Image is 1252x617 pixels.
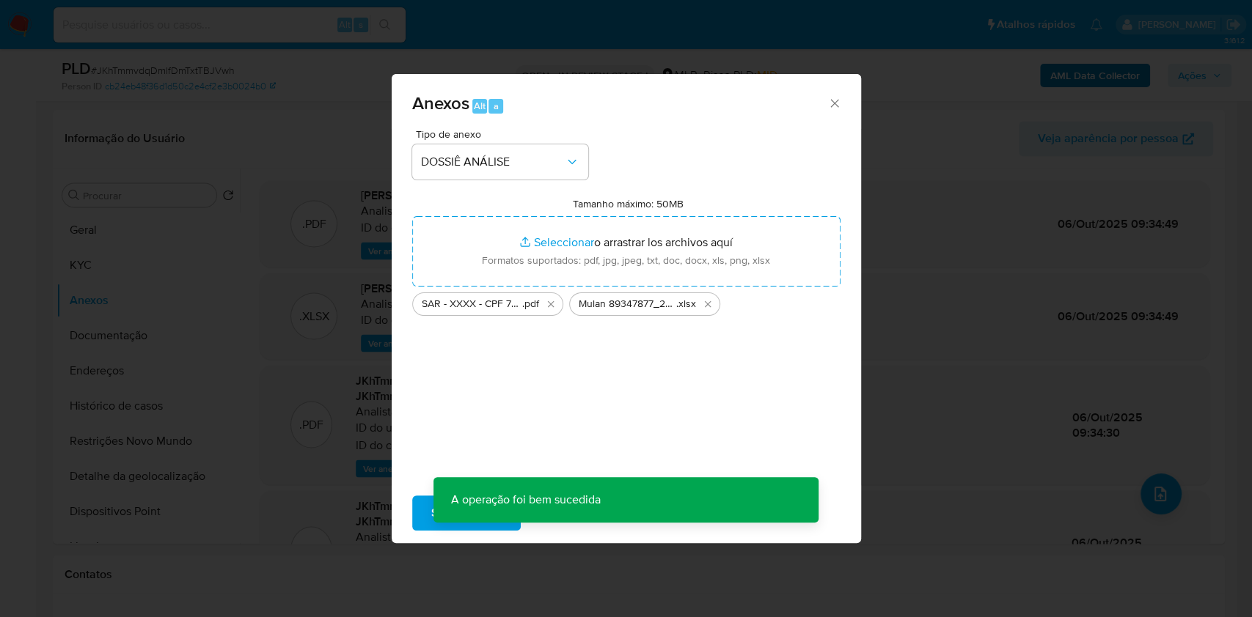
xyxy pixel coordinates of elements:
[676,297,696,311] span: .xlsx
[494,99,499,113] span: a
[699,295,717,313] button: Eliminar Mulan 89347877_2025_10_06_08_03_08.xlsx
[546,497,593,529] span: Cancelar
[416,129,592,139] span: Tipo de anexo
[431,497,502,529] span: Subir arquivo
[412,90,469,116] span: Anexos
[522,297,539,311] span: .pdf
[433,477,618,522] p: A operação foi bem sucedida
[412,287,841,316] ul: Archivos seleccionados
[412,144,588,180] button: DOSSIÊ ANÁLISE
[412,495,521,531] button: Subir arquivo
[827,96,841,109] button: Cerrar
[474,99,486,113] span: Alt
[579,297,676,311] span: Mulan 89347877_2025_10_06_08_03_08
[573,197,684,210] label: Tamanho máximo: 50MB
[421,155,565,169] span: DOSSIÊ ANÁLISE
[422,297,522,311] span: SAR - XXXX - CPF 78760810297 - [PERSON_NAME]
[542,295,560,313] button: Eliminar SAR - XXXX - CPF 78760810297 - ANDREIA COSTA BIAZI.pdf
